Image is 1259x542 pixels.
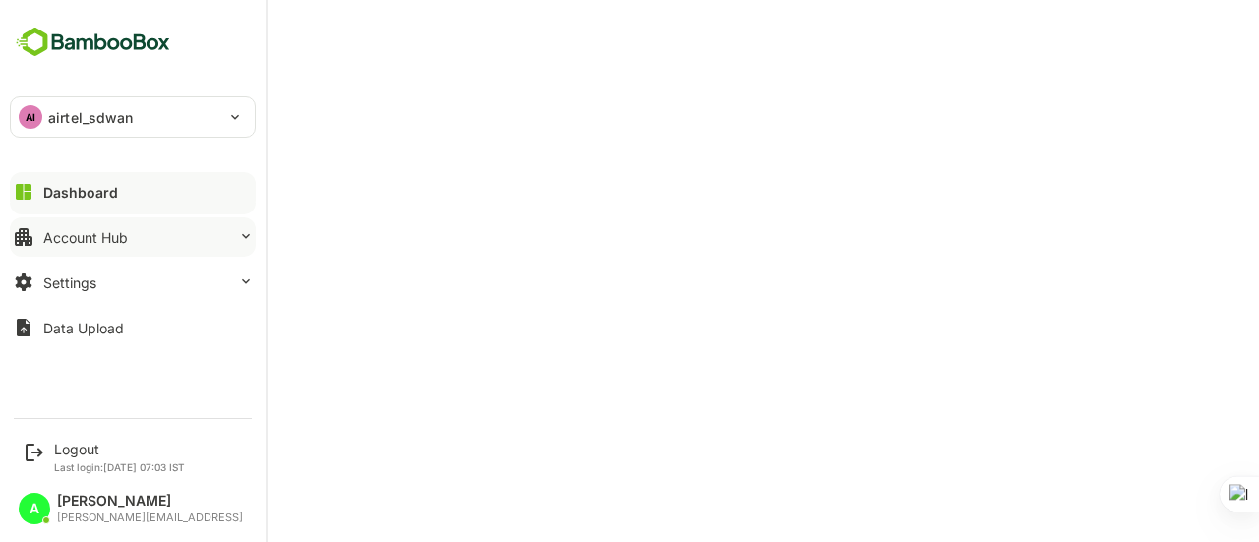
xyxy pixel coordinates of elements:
[43,229,128,246] div: Account Hub
[10,308,256,347] button: Data Upload
[10,217,256,257] button: Account Hub
[57,512,243,524] div: [PERSON_NAME][EMAIL_ADDRESS]
[10,24,176,61] img: BambooboxFullLogoMark.5f36c76dfaba33ec1ec1367b70bb1252.svg
[19,105,42,129] div: AI
[54,461,185,473] p: Last login: [DATE] 07:03 IST
[11,97,255,137] div: AIairtel_sdwan
[43,184,118,201] div: Dashboard
[10,263,256,302] button: Settings
[43,320,124,336] div: Data Upload
[57,493,243,510] div: [PERSON_NAME]
[19,493,50,524] div: A
[43,274,96,291] div: Settings
[48,107,134,128] p: airtel_sdwan
[10,172,256,211] button: Dashboard
[54,441,185,457] div: Logout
